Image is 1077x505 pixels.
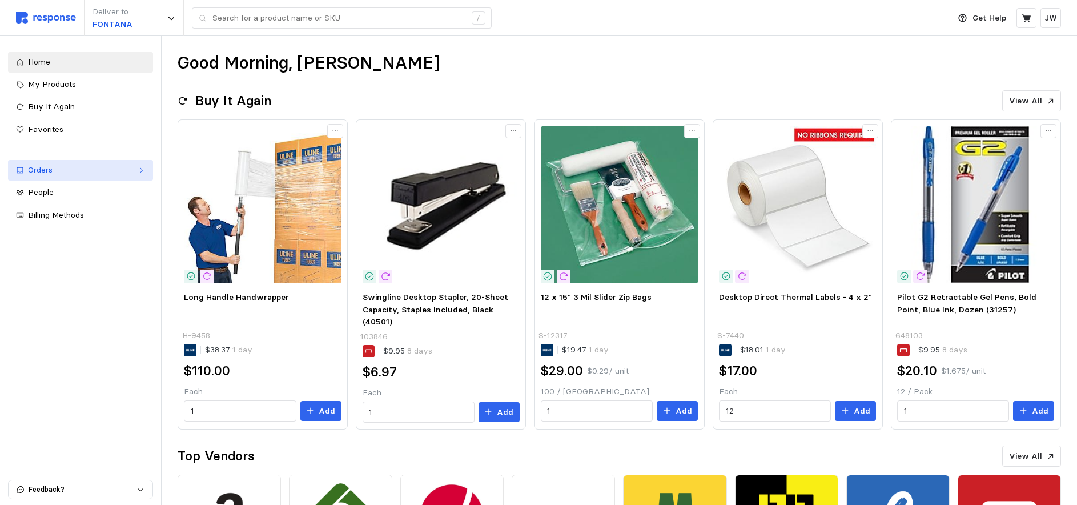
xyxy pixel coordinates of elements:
p: S-7440 [717,330,744,342]
p: Feedback? [29,484,136,495]
button: JW [1040,8,1061,28]
a: Orders [8,160,153,181]
p: $9.95 [918,344,967,356]
a: Billing Methods [8,205,153,226]
p: 12 / Pack [897,386,1054,398]
p: $18.01 [740,344,786,356]
p: FONTANA [93,18,132,31]
input: Search for a product name or SKU [212,8,465,29]
p: Each [363,387,520,399]
h2: $17.00 [719,362,757,380]
p: 648103 [895,330,923,342]
span: Billing Methods [28,210,84,220]
button: Add [657,401,698,422]
p: Add [497,406,513,419]
input: Qty [547,401,646,422]
div: Orders [28,164,133,177]
h2: $29.00 [541,362,583,380]
a: Favorites [8,119,153,140]
span: 1 day [230,344,252,355]
p: Each [184,386,341,398]
button: Add [835,401,876,422]
div: / [472,11,485,25]
span: 1 day [586,344,609,355]
span: 12 x 15" 3 Mil Slider Zip Bags [541,292,652,302]
p: $19.47 [562,344,609,356]
button: Feedback? [9,480,152,499]
span: My Products [28,79,76,89]
p: $9.95 [383,345,432,358]
img: S-12317 [541,126,698,283]
a: Home [8,52,153,73]
a: People [8,182,153,203]
button: Get Help [951,7,1013,29]
button: View All [1002,90,1061,112]
h2: Top Vendors [178,447,255,465]
span: Desktop Direct Thermal Labels - 4 x 2" [719,292,872,302]
span: Home [28,57,50,67]
img: svg%3e [16,12,76,24]
p: View All [1009,450,1042,463]
span: 8 days [405,346,432,356]
input: Qty [191,401,290,422]
h2: Buy It Again [195,92,271,110]
p: Add [1032,405,1048,418]
p: Get Help [972,12,1006,25]
input: Qty [726,401,825,422]
img: S-7440_txt_USEng [719,126,876,283]
img: sp130856217_sc7 [897,126,1054,283]
input: Qty [369,402,468,423]
button: View All [1002,446,1061,467]
a: My Products [8,74,153,95]
p: Add [854,405,870,418]
input: Qty [904,401,1003,422]
button: Add [1013,401,1054,422]
span: People [28,187,54,197]
button: Add [479,402,520,423]
span: Favorites [28,124,63,134]
span: Long Handle Handwrapper [184,292,289,302]
p: Each [719,386,876,398]
p: JW [1044,12,1057,25]
span: Buy It Again [28,101,75,111]
span: Pilot G2 Retractable Gel Pens, Bold Point, Blue Ink, Dozen (31257) [897,292,1036,315]
p: H-9458 [182,330,210,342]
img: H-9458 [184,126,341,283]
button: Add [300,401,341,422]
span: 8 days [940,344,967,355]
h2: $20.10 [897,362,937,380]
p: $0.29 / unit [587,365,629,378]
h1: Good Morning, [PERSON_NAME] [178,52,440,74]
p: 100 / [GEOGRAPHIC_DATA] [541,386,698,398]
p: Add [676,405,692,418]
p: Add [319,405,335,418]
span: 1 day [763,344,786,355]
p: Deliver to [93,6,132,18]
p: 103846 [360,331,388,343]
h2: $6.97 [363,363,397,381]
p: View All [1009,95,1042,107]
a: Buy It Again [8,97,153,117]
p: $1.675 / unit [941,365,986,378]
h2: $110.00 [184,362,230,380]
img: 8303AA92-88E9-4826-B75886B50E477C98_sc7 [363,126,520,283]
p: S-12317 [538,330,568,342]
span: Swingline Desktop Stapler, 20-Sheet Capacity, Staples Included, Black (40501) [363,292,508,327]
p: $38.37 [205,344,252,356]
